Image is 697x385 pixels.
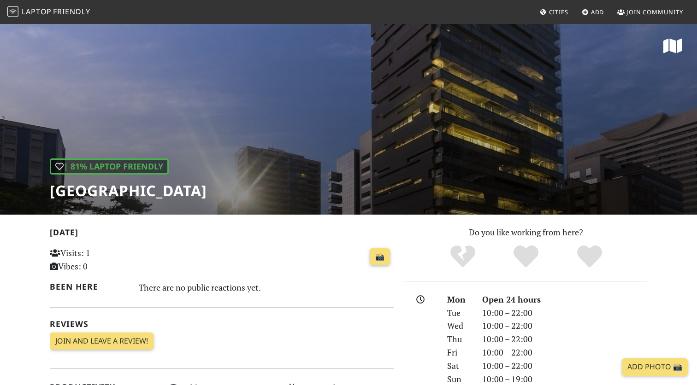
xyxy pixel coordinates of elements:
a: Add Photo 📸 [622,358,688,376]
div: Mon [442,293,477,306]
a: LaptopFriendly LaptopFriendly [7,4,90,20]
p: Do you like working from here? [405,226,647,239]
span: Friendly [53,6,90,17]
span: Cities [549,8,568,16]
div: Tue [442,306,477,320]
img: LaptopFriendly [7,6,18,17]
div: There are no public reactions yet. [139,280,394,295]
span: Laptop [22,6,52,17]
a: Cities [536,4,572,20]
a: 📸 [370,248,390,266]
span: Add [591,8,604,16]
span: Join Community [626,8,683,16]
h2: [DATE] [50,227,394,241]
div: 10:00 – 22:00 [477,359,653,373]
h1: [GEOGRAPHIC_DATA] [50,182,207,199]
div: Sat [442,359,477,373]
div: Wed [442,319,477,332]
a: Join and leave a review! [50,332,154,350]
div: 10:00 – 22:00 [477,346,653,359]
div: No [431,244,495,269]
div: | 81% Laptop Friendly [50,158,169,175]
p: Visits: 1 Vibes: 0 [50,246,157,273]
a: Join Community [614,4,687,20]
h2: Reviews [50,319,394,329]
div: Fri [442,346,477,359]
div: 10:00 – 22:00 [477,332,653,346]
a: Add [578,4,608,20]
div: Thu [442,332,477,346]
div: Yes [494,244,558,269]
div: 10:00 – 22:00 [477,319,653,332]
h2: Been here [50,282,128,292]
div: 10:00 – 22:00 [477,306,653,320]
div: Definitely! [558,244,621,269]
div: Open 24 hours [477,293,653,306]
